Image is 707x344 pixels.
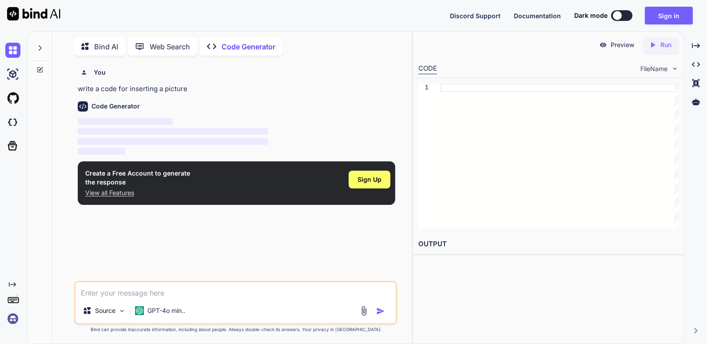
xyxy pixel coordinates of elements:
[5,311,20,326] img: signin
[94,41,118,52] p: Bind AI
[78,84,395,94] p: write a code for inserting a picture
[85,169,190,187] h1: Create a Free Account to generate the response
[78,118,173,125] span: ‌
[222,41,275,52] p: Code Generator
[359,306,369,316] img: attachment
[660,40,671,49] p: Run
[514,12,561,20] span: Documentation
[418,64,437,74] div: CODE
[78,148,125,155] span: ‌
[645,7,693,24] button: Sign in
[5,67,20,82] img: ai-studio
[413,234,684,255] h2: OUTPUT
[7,7,60,20] img: Bind AI
[514,11,561,20] button: Documentation
[671,65,679,72] img: chevron down
[357,175,381,184] span: Sign Up
[78,138,268,145] span: ‌
[74,326,397,333] p: Bind can provide inaccurate information, including about people. Always double-check its answers....
[85,188,190,197] p: View all Features
[5,43,20,58] img: chat
[150,41,190,52] p: Web Search
[640,64,667,73] span: FileName
[599,41,607,49] img: preview
[95,306,115,315] p: Source
[611,40,635,49] p: Preview
[450,11,500,20] button: Discord Support
[574,11,608,20] span: Dark mode
[418,84,429,92] div: 1
[5,115,20,130] img: darkCloudIdeIcon
[5,91,20,106] img: githubLight
[94,68,106,77] h6: You
[147,306,185,315] p: GPT-4o min..
[376,307,385,316] img: icon
[135,306,144,315] img: GPT-4o mini
[91,102,140,111] h6: Code Generator
[78,128,268,135] span: ‌
[118,307,126,315] img: Pick Models
[450,12,500,20] span: Discord Support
